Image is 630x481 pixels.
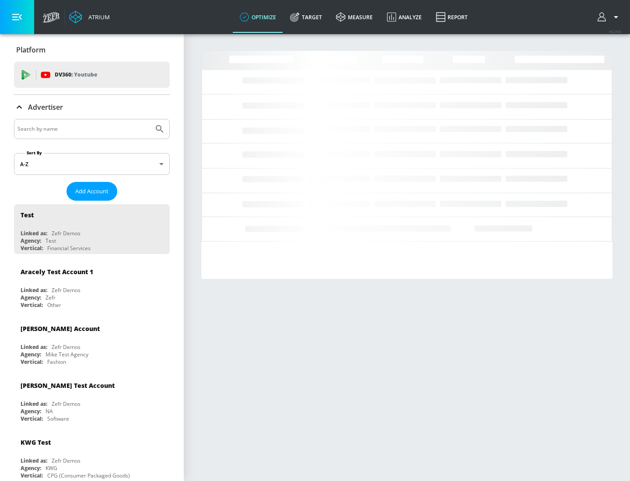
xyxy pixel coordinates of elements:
[21,230,47,237] div: Linked as:
[69,10,110,24] a: Atrium
[55,70,97,80] p: DV360:
[14,153,170,175] div: A-Z
[21,472,43,479] div: Vertical:
[17,123,150,135] input: Search by name
[52,286,80,294] div: Zefr Demos
[21,400,47,408] div: Linked as:
[283,1,329,33] a: Target
[52,400,80,408] div: Zefr Demos
[45,351,88,358] div: Mike Test Agency
[14,261,170,311] div: Aracely Test Account 1Linked as:Zefr DemosAgency:ZefrVertical:Other
[14,95,170,119] div: Advertiser
[233,1,283,33] a: optimize
[47,301,61,309] div: Other
[21,324,100,333] div: [PERSON_NAME] Account
[47,244,91,252] div: Financial Services
[47,358,66,366] div: Fashion
[45,408,53,415] div: NA
[45,464,57,472] div: KWG
[66,182,117,201] button: Add Account
[21,244,43,252] div: Vertical:
[380,1,429,33] a: Analyze
[21,464,41,472] div: Agency:
[21,457,47,464] div: Linked as:
[14,375,170,425] div: [PERSON_NAME] Test AccountLinked as:Zefr DemosAgency:NAVertical:Software
[429,1,475,33] a: Report
[52,230,80,237] div: Zefr Demos
[25,150,44,156] label: Sort By
[47,415,69,422] div: Software
[21,211,34,219] div: Test
[14,38,170,62] div: Platform
[14,318,170,368] div: [PERSON_NAME] AccountLinked as:Zefr DemosAgency:Mike Test AgencyVertical:Fashion
[21,301,43,309] div: Vertical:
[21,415,43,422] div: Vertical:
[21,237,41,244] div: Agency:
[21,268,93,276] div: Aracely Test Account 1
[85,13,110,21] div: Atrium
[21,294,41,301] div: Agency:
[74,70,97,79] p: Youtube
[14,204,170,254] div: TestLinked as:Zefr DemosAgency:TestVertical:Financial Services
[14,62,170,88] div: DV360: Youtube
[47,472,130,479] div: CPG (Consumer Packaged Goods)
[609,29,621,34] span: v 4.24.0
[28,102,63,112] p: Advertiser
[45,237,56,244] div: Test
[52,457,80,464] div: Zefr Demos
[21,351,41,358] div: Agency:
[21,358,43,366] div: Vertical:
[21,343,47,351] div: Linked as:
[21,438,51,446] div: KWG Test
[21,408,41,415] div: Agency:
[329,1,380,33] a: measure
[52,343,80,351] div: Zefr Demos
[21,381,115,390] div: [PERSON_NAME] Test Account
[45,294,56,301] div: Zefr
[75,186,108,196] span: Add Account
[16,45,45,55] p: Platform
[21,286,47,294] div: Linked as:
